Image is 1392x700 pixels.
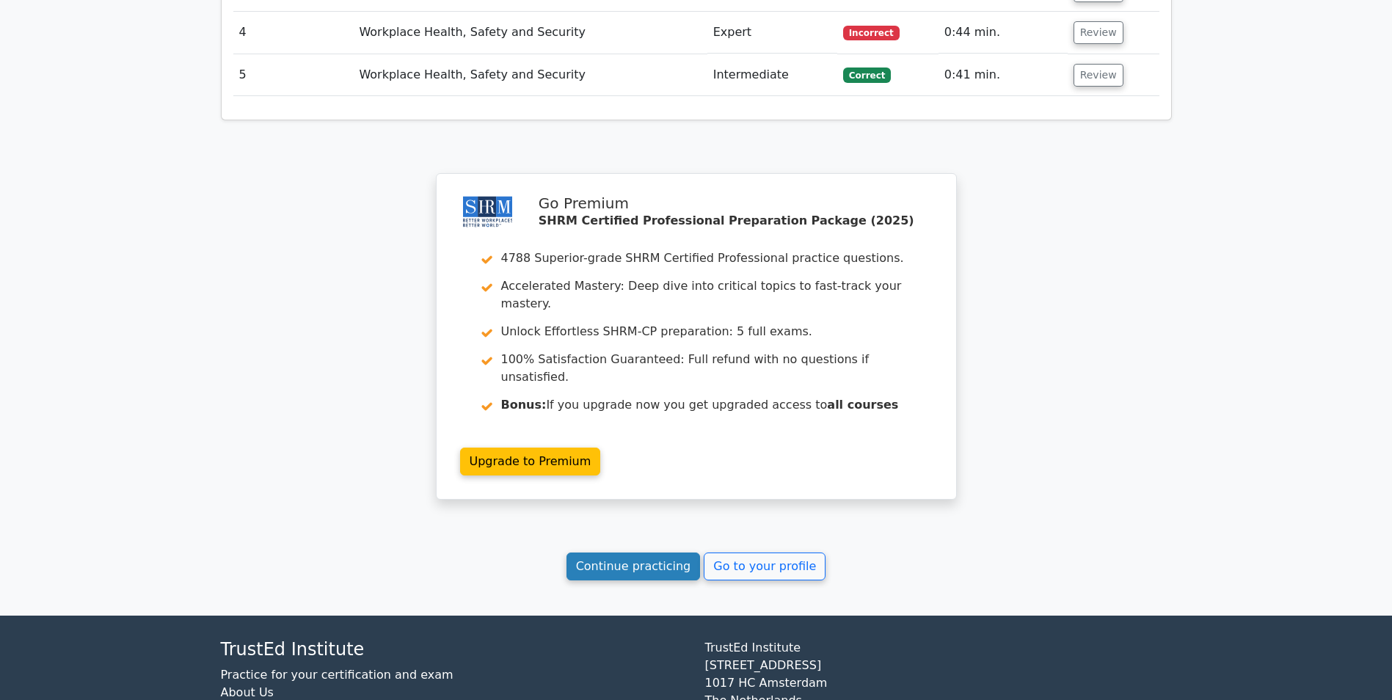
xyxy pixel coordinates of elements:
[353,54,707,96] td: Workplace Health, Safety and Security
[353,12,707,54] td: Workplace Health, Safety and Security
[221,668,453,682] a: Practice for your certification and exam
[221,685,274,699] a: About Us
[939,12,1068,54] td: 0:44 min.
[707,12,837,54] td: Expert
[1074,21,1123,44] button: Review
[566,553,701,580] a: Continue practicing
[707,54,837,96] td: Intermediate
[233,54,354,96] td: 5
[939,54,1068,96] td: 0:41 min.
[460,448,601,475] a: Upgrade to Premium
[221,639,688,660] h4: TrustEd Institute
[233,12,354,54] td: 4
[843,68,891,82] span: Correct
[1074,64,1123,87] button: Review
[843,26,900,40] span: Incorrect
[704,553,826,580] a: Go to your profile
